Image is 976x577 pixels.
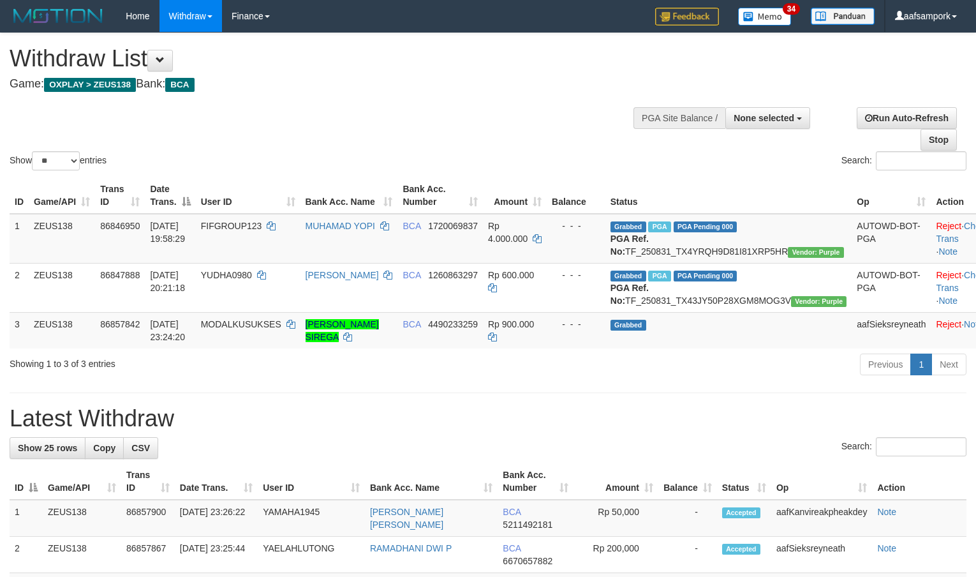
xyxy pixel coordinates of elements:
span: Vendor URL: https://trx4.1velocity.biz [788,247,843,258]
h1: Latest Withdraw [10,406,966,431]
span: Grabbed [610,221,646,232]
span: Grabbed [610,320,646,331]
td: [DATE] 23:26:22 [175,500,258,537]
span: MODALKUSUKSES [201,319,281,329]
td: TF_250831_TX4YRQH9D81I81XRP5HR [605,214,852,264]
td: ZEUS138 [29,263,95,312]
div: - - - [552,269,600,281]
label: Search: [841,437,966,456]
span: 86847888 [100,270,140,280]
td: 86857900 [121,500,175,537]
th: Game/API: activate to sort column ascending [43,463,121,500]
th: User ID: activate to sort column ascending [196,177,300,214]
th: Game/API: activate to sort column ascending [29,177,95,214]
a: Reject [936,221,961,231]
td: - [658,500,717,537]
img: Feedback.jpg [655,8,719,26]
span: BCA [165,78,194,92]
span: Vendor URL: https://trx4.1velocity.biz [791,296,847,307]
td: 86857867 [121,537,175,573]
img: panduan.png [811,8,875,25]
label: Search: [841,151,966,170]
th: Bank Acc. Number: activate to sort column ascending [397,177,483,214]
img: MOTION_logo.png [10,6,107,26]
a: [PERSON_NAME] SIREGA [306,319,379,342]
th: ID: activate to sort column descending [10,463,43,500]
span: BCA [403,270,420,280]
span: [DATE] 20:21:18 [150,270,185,293]
a: Note [938,246,958,257]
th: Bank Acc. Number: activate to sort column ascending [498,463,573,500]
span: Rp 900.000 [488,319,534,329]
th: Amount: activate to sort column ascending [573,463,658,500]
a: [PERSON_NAME] [306,270,379,280]
a: MUHAMAD YOPI [306,221,375,231]
td: 2 [10,537,43,573]
div: - - - [552,220,600,232]
span: OXPLAY > ZEUS138 [44,78,136,92]
span: Copy 1260863297 to clipboard [428,270,478,280]
th: Trans ID: activate to sort column ascending [95,177,145,214]
th: ID [10,177,29,214]
a: Show 25 rows [10,437,85,459]
th: Balance: activate to sort column ascending [658,463,717,500]
a: Next [931,354,966,375]
span: YUDHA0980 [201,270,252,280]
a: Note [877,507,896,517]
td: aafSieksreyneath [852,312,931,348]
a: Run Auto-Refresh [857,107,957,129]
span: 34 [783,3,800,15]
span: Accepted [722,507,760,518]
span: CSV [131,443,150,453]
th: User ID: activate to sort column ascending [258,463,365,500]
span: BCA [403,221,420,231]
div: Showing 1 to 3 of 3 entries [10,352,397,370]
div: - - - [552,318,600,331]
td: ZEUS138 [29,214,95,264]
a: Note [877,543,896,553]
td: AUTOWD-BOT-PGA [852,263,931,312]
a: [PERSON_NAME] [PERSON_NAME] [370,507,443,530]
span: Marked by aafnoeunsreypich [648,221,670,232]
th: Date Trans.: activate to sort column ascending [175,463,258,500]
th: Bank Acc. Name: activate to sort column ascending [300,177,398,214]
a: Previous [860,354,911,375]
th: Status [605,177,852,214]
td: ZEUS138 [43,537,121,573]
div: PGA Site Balance / [633,107,725,129]
td: [DATE] 23:25:44 [175,537,258,573]
th: Date Trans.: activate to sort column descending [145,177,195,214]
td: Rp 50,000 [573,500,658,537]
span: Copy 5211492181 to clipboard [503,520,552,530]
th: Op: activate to sort column ascending [771,463,872,500]
span: PGA Pending [674,271,737,281]
a: Copy [85,437,124,459]
span: [DATE] 19:58:29 [150,221,185,244]
th: Status: activate to sort column ascending [717,463,771,500]
span: Copy 4490233259 to clipboard [428,319,478,329]
label: Show entries [10,151,107,170]
span: None selected [734,113,794,123]
span: Copy 6670657882 to clipboard [503,556,552,566]
td: aafSieksreyneath [771,537,872,573]
td: - [658,537,717,573]
td: TF_250831_TX43JY50P28XGM8MOG3V [605,263,852,312]
a: 1 [910,354,932,375]
span: Marked by aafnoeunsreypich [648,271,670,281]
b: PGA Ref. No: [610,234,649,257]
span: Copy 1720069837 to clipboard [428,221,478,231]
span: PGA Pending [674,221,737,232]
h1: Withdraw List [10,46,638,71]
a: Reject [936,270,961,280]
span: 86846950 [100,221,140,231]
td: ZEUS138 [29,312,95,348]
input: Search: [876,437,966,456]
th: Bank Acc. Name: activate to sort column ascending [365,463,498,500]
td: 1 [10,500,43,537]
th: Op: activate to sort column ascending [852,177,931,214]
td: AUTOWD-BOT-PGA [852,214,931,264]
span: BCA [403,319,420,329]
td: 2 [10,263,29,312]
a: Reject [936,319,961,329]
span: [DATE] 23:24:20 [150,319,185,342]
